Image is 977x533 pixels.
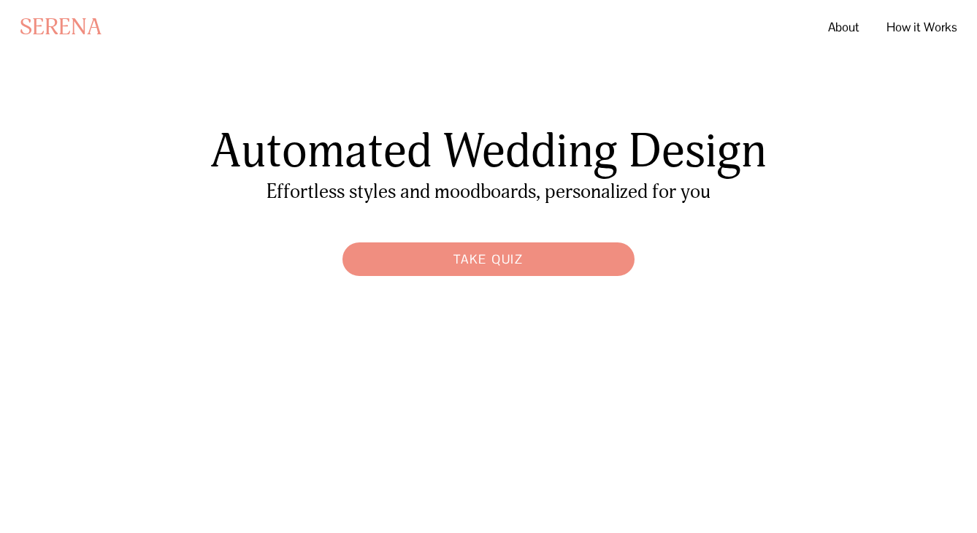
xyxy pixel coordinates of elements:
[20,13,101,41] a: SERENA
[886,14,957,40] a: How it Works
[267,180,710,204] span: Effortless styles and moodboards, personalized for you
[335,235,643,283] a: Take Quiz
[828,14,859,40] a: About
[210,123,767,181] span: Automated Wedding Design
